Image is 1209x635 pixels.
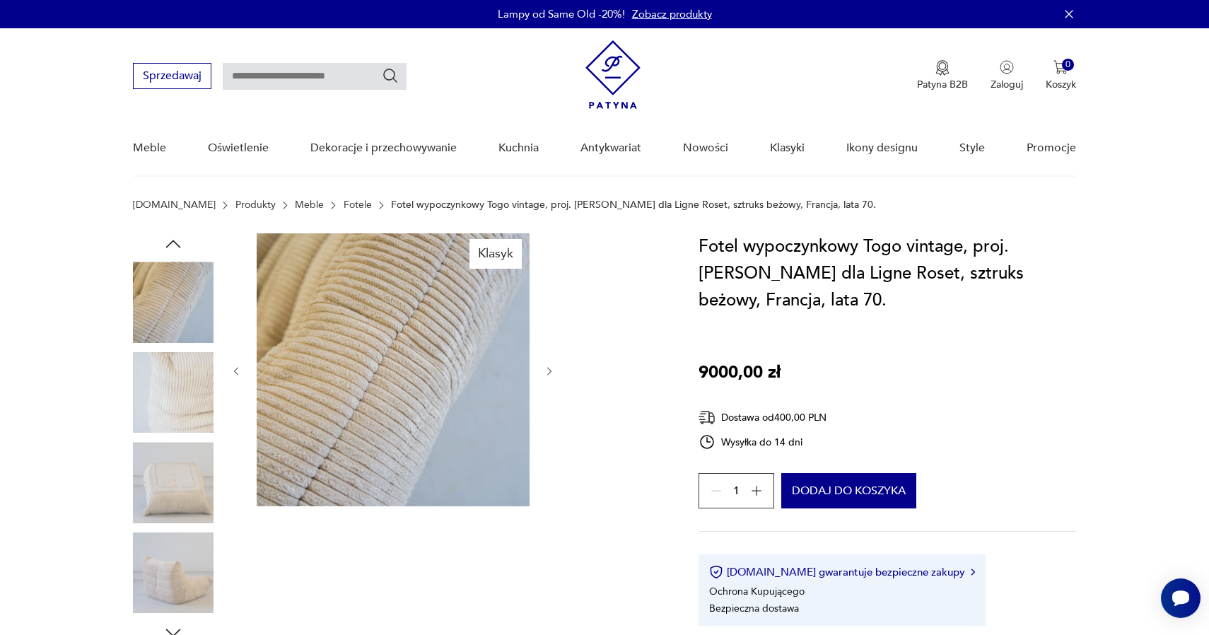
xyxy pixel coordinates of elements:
[133,532,214,613] img: Zdjęcie produktu Fotel wypoczynkowy Togo vintage, proj. M. Ducaroy dla Ligne Roset, sztruks beżow...
[917,60,968,91] a: Ikona medaluPatyna B2B
[208,121,269,175] a: Oświetlenie
[295,199,324,211] a: Meble
[699,233,1076,314] h1: Fotel wypoczynkowy Togo vintage, proj. [PERSON_NAME] dla Ligne Roset, sztruks beżowy, Francja, la...
[709,602,799,615] li: Bezpieczna dostawa
[133,121,166,175] a: Meble
[133,199,216,211] a: [DOMAIN_NAME]
[1062,59,1074,71] div: 0
[917,60,968,91] button: Patyna B2B
[991,60,1023,91] button: Zaloguj
[133,63,211,89] button: Sprzedawaj
[699,359,781,386] p: 9000,00 zł
[770,121,805,175] a: Klasyki
[699,409,716,426] img: Ikona dostawy
[133,72,211,82] a: Sprzedawaj
[498,7,625,21] p: Lampy od Same Old -20%!
[1046,78,1076,91] p: Koszyk
[683,121,728,175] a: Nowości
[1000,60,1014,74] img: Ikonka użytkownika
[632,7,712,21] a: Zobacz produkty
[1046,60,1076,91] button: 0Koszyk
[257,233,530,506] img: Zdjęcie produktu Fotel wypoczynkowy Togo vintage, proj. M. Ducaroy dla Ligne Roset, sztruks beżow...
[709,565,974,579] button: [DOMAIN_NAME] gwarantuje bezpieczne zakupy
[133,262,214,342] img: Zdjęcie produktu Fotel wypoczynkowy Togo vintage, proj. M. Ducaroy dla Ligne Roset, sztruks beżow...
[1027,121,1076,175] a: Promocje
[971,569,975,576] img: Ikona strzałki w prawo
[1053,60,1068,74] img: Ikona koszyka
[846,121,918,175] a: Ikony designu
[391,199,876,211] p: Fotel wypoczynkowy Togo vintage, proj. [PERSON_NAME] dla Ligne Roset, sztruks beżowy, Francja, la...
[133,442,214,523] img: Zdjęcie produktu Fotel wypoczynkowy Togo vintage, proj. M. Ducaroy dla Ligne Roset, sztruks beżow...
[733,487,740,496] span: 1
[580,121,641,175] a: Antykwariat
[1161,578,1201,618] iframe: Smartsupp widget button
[344,199,372,211] a: Fotele
[310,121,457,175] a: Dekoracje i przechowywanie
[709,565,723,579] img: Ikona certyfikatu
[498,121,539,175] a: Kuchnia
[991,78,1023,91] p: Zaloguj
[469,239,522,269] div: Klasyk
[935,60,950,76] img: Ikona medalu
[382,67,399,84] button: Szukaj
[699,433,827,450] div: Wysyłka do 14 dni
[699,409,827,426] div: Dostawa od 400,00 PLN
[781,473,916,508] button: Dodaj do koszyka
[235,199,276,211] a: Produkty
[133,352,214,433] img: Zdjęcie produktu Fotel wypoczynkowy Togo vintage, proj. M. Ducaroy dla Ligne Roset, sztruks beżow...
[709,585,805,598] li: Ochrona Kupującego
[917,78,968,91] p: Patyna B2B
[959,121,985,175] a: Style
[585,40,641,109] img: Patyna - sklep z meblami i dekoracjami vintage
